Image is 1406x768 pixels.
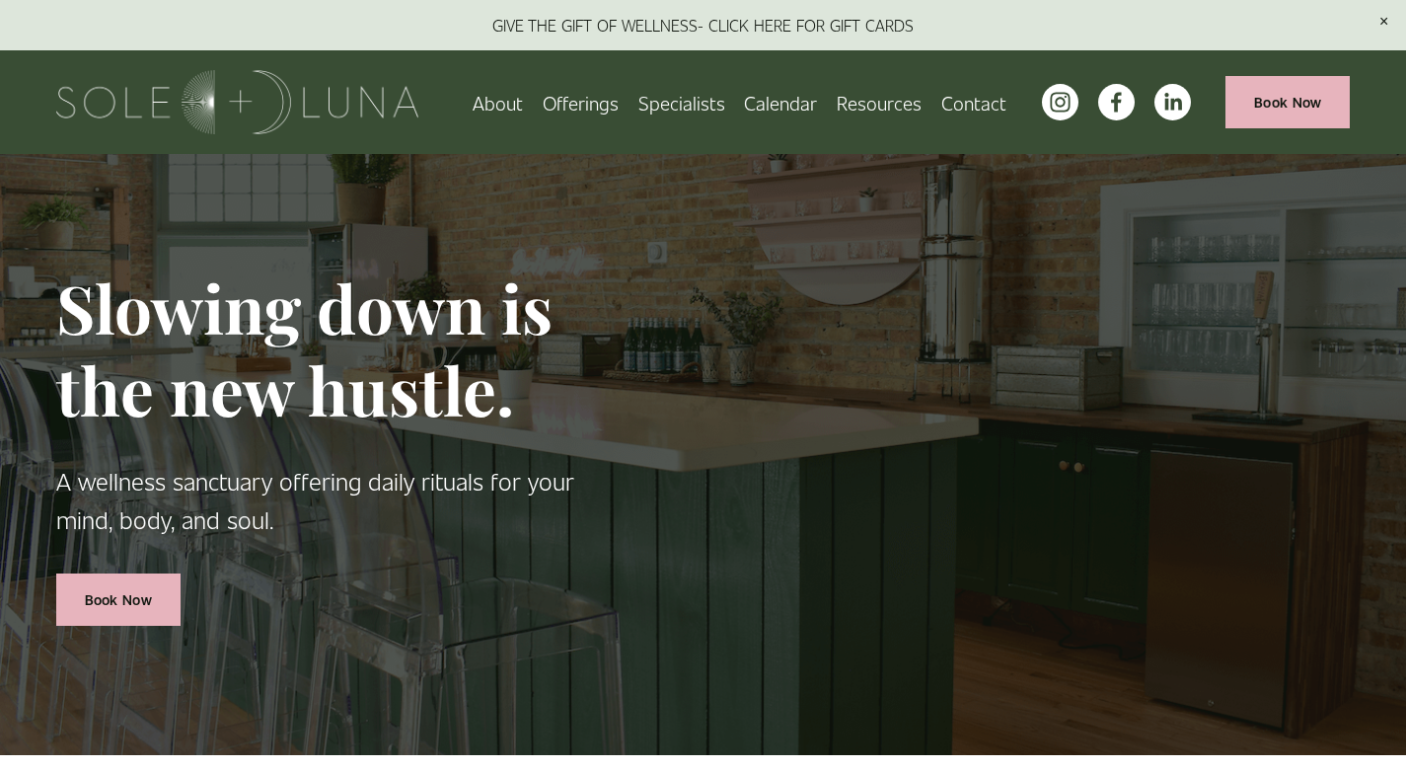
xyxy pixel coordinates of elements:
[638,85,725,119] a: Specialists
[543,87,619,117] span: Offerings
[543,85,619,119] a: folder dropdown
[837,87,922,117] span: Resources
[56,267,590,430] h1: Slowing down is the new hustle.
[56,462,590,540] p: A wellness sanctuary offering daily rituals for your mind, body, and soul.
[1154,84,1191,120] a: LinkedIn
[744,85,817,119] a: Calendar
[1042,84,1078,120] a: instagram-unauth
[837,85,922,119] a: folder dropdown
[56,574,181,626] a: Book Now
[1225,76,1350,128] a: Book Now
[1098,84,1135,120] a: facebook-unauth
[473,85,523,119] a: About
[941,85,1006,119] a: Contact
[56,70,418,134] img: Sole + Luna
